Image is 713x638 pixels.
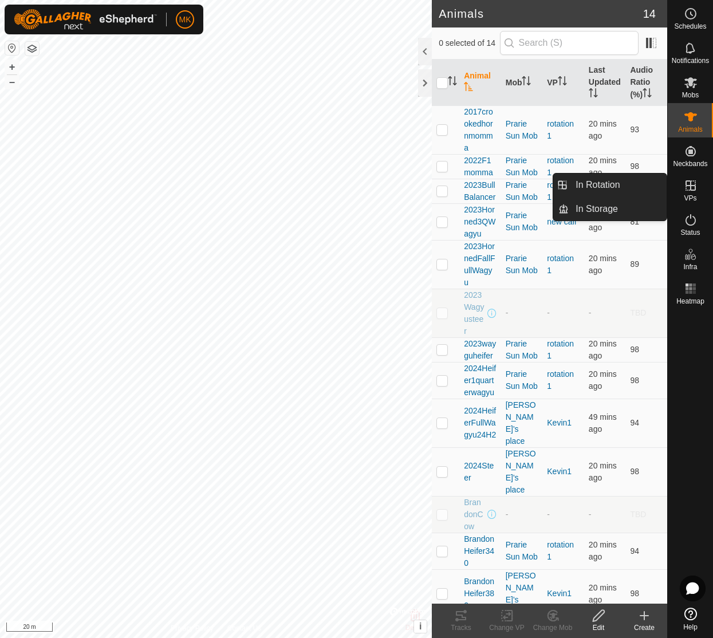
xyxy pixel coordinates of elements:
span: 21 Aug 2025 at 1:07 pm [589,540,617,561]
span: 2023Horned3QWagyu [464,204,497,240]
span: 81 [630,217,639,226]
a: Kevin1 [547,418,572,427]
a: rotation 1 [547,339,574,360]
span: 21 Aug 2025 at 1:07 pm [589,461,617,482]
li: In Storage [553,198,667,220]
th: Last Updated [584,60,626,106]
p-sorticon: Activate to sort [643,90,652,99]
a: In Storage [569,198,667,220]
div: Prarie Sun Mob [506,253,538,277]
span: 98 [630,345,639,354]
div: Prarie Sun Mob [506,539,538,563]
p-sorticon: Activate to sort [448,78,457,87]
div: Prarie Sun Mob [506,179,538,203]
span: - [589,308,592,317]
span: In Rotation [576,178,620,192]
span: 2024HeiferFullWagyu24H2 [464,405,497,441]
span: 21 Aug 2025 at 1:07 pm [589,254,617,275]
a: rotation 1 [547,540,574,561]
span: 2023BullBalancer [464,179,497,203]
p-sorticon: Activate to sort [558,78,567,87]
app-display-virtual-paddock-transition: - [547,308,550,317]
span: 2023HornedFallFullWagyu [464,241,497,289]
span: 14 [643,5,656,22]
span: BrandonCow [464,497,485,533]
span: Notifications [672,57,709,64]
th: VP [542,60,584,106]
li: In Rotation [553,174,667,196]
span: i [419,621,422,631]
a: rotation 1 [547,156,574,177]
span: - [589,510,592,519]
div: Change VP [484,623,530,633]
div: Change Mob [530,623,576,633]
div: Create [621,623,667,633]
th: Audio Ratio (%) [625,60,667,106]
span: MK [179,14,191,26]
span: VPs [684,195,696,202]
button: + [5,60,19,74]
span: TBD [630,308,646,317]
span: Help [683,624,698,631]
span: 21 Aug 2025 at 1:07 pm [589,119,617,140]
div: [PERSON_NAME]'s place [506,399,538,447]
input: Search (S) [500,31,639,55]
a: new calf [547,217,576,226]
div: Prarie Sun Mob [506,210,538,234]
span: 93 [630,125,639,134]
div: [PERSON_NAME]'s place [506,448,538,496]
button: i [414,620,427,633]
a: rotation 1 [547,254,574,275]
app-display-virtual-paddock-transition: - [547,510,550,519]
div: Prarie Sun Mob [506,118,538,142]
img: Gallagher Logo [14,9,157,30]
a: In Rotation [569,174,667,196]
span: Status [680,229,700,236]
span: Infra [683,263,697,270]
span: 98 [630,589,639,598]
a: rotation 1 [547,369,574,391]
div: Prarie Sun Mob [506,368,538,392]
div: [PERSON_NAME]'s place [506,570,538,618]
span: Mobs [682,92,699,99]
th: Mob [501,60,543,106]
span: 2023wayguheifer [464,338,497,362]
span: Animals [678,126,703,133]
div: Prarie Sun Mob [506,338,538,362]
span: Neckbands [673,160,707,167]
a: Contact Us [227,623,261,633]
div: Tracks [438,623,484,633]
button: – [5,75,19,89]
span: 21 Aug 2025 at 12:38 pm [589,412,617,434]
p-sorticon: Activate to sort [589,90,598,99]
p-sorticon: Activate to sort [464,84,473,93]
span: 2022F1momma [464,155,497,179]
a: rotation 1 [547,119,574,140]
span: Heatmap [676,298,704,305]
span: TBD [630,510,646,519]
h2: Animals [439,7,643,21]
span: In Storage [576,202,618,216]
a: Kevin1 [547,589,572,598]
span: 98 [630,467,639,476]
span: 21 Aug 2025 at 1:07 pm [589,583,617,604]
span: 0 selected of 14 [439,37,499,49]
button: Reset Map [5,41,19,55]
a: Privacy Policy [171,623,214,633]
div: - [506,307,538,319]
span: 98 [630,162,639,171]
a: Kevin1 [547,467,572,476]
span: 94 [630,418,639,427]
a: Help [668,603,713,635]
div: Prarie Sun Mob [506,155,538,179]
a: rotation 1 [547,180,574,202]
button: Map Layers [25,42,39,56]
span: Schedules [674,23,706,30]
span: 2024Steer [464,460,497,484]
span: 98 [630,376,639,385]
span: 21 Aug 2025 at 1:07 pm [589,156,617,177]
span: BrandonHeifer340 [464,533,497,569]
span: 21 Aug 2025 at 1:07 pm [589,339,617,360]
span: 89 [630,259,639,269]
span: 2023Wagyusteer [464,289,485,337]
